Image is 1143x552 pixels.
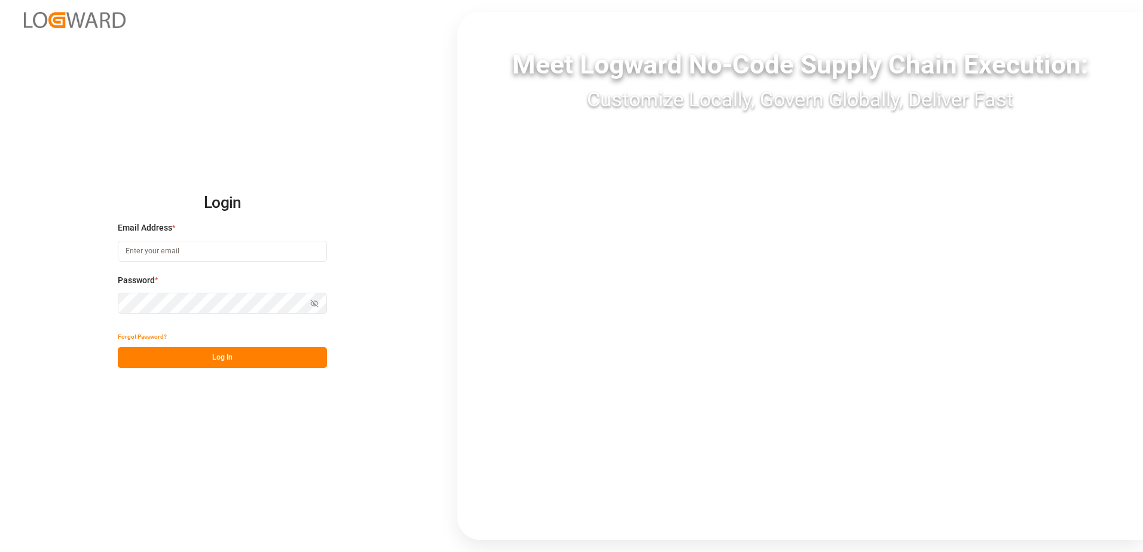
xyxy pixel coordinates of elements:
[457,45,1143,84] div: Meet Logward No-Code Supply Chain Execution:
[118,184,327,222] h2: Login
[457,84,1143,115] div: Customize Locally, Govern Globally, Deliver Fast
[118,241,327,262] input: Enter your email
[118,222,172,234] span: Email Address
[118,326,167,347] button: Forgot Password?
[118,274,155,287] span: Password
[24,12,126,28] img: Logward_new_orange.png
[118,347,327,368] button: Log In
